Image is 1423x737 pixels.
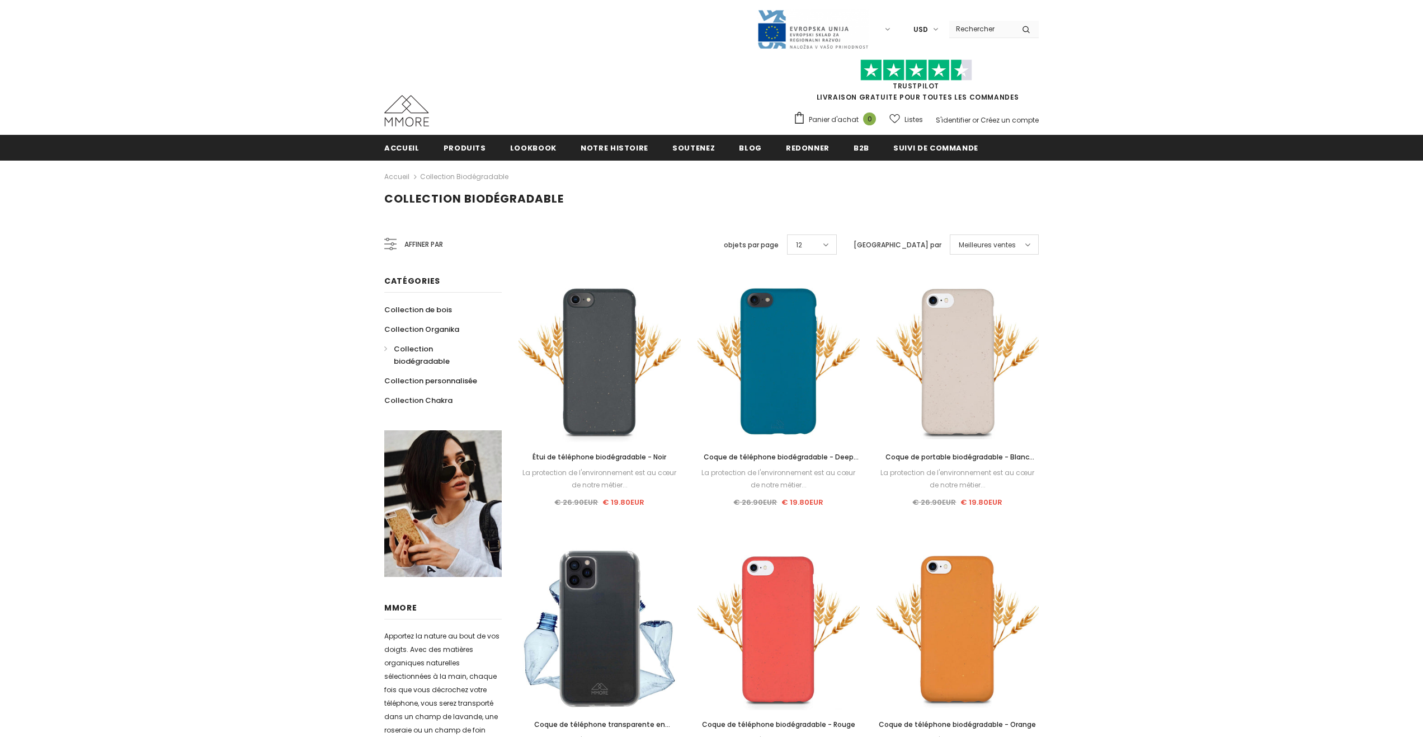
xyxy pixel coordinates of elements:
span: Coque de portable biodégradable - Blanc naturel [885,452,1034,474]
a: Produits [444,135,486,160]
span: B2B [854,143,869,153]
a: Collection personnalisée [384,371,477,391]
a: Collection de bois [384,300,452,320]
span: Coque de téléphone biodégradable - Orange [879,720,1036,729]
a: Collection Organika [384,320,459,339]
span: Panier d'achat [809,114,859,125]
span: LIVRAISON GRATUITE POUR TOUTES LES COMMANDES [793,64,1039,102]
span: Collection de bois [384,304,452,315]
span: Collection Organika [384,324,459,335]
a: Javni Razpis [757,24,869,34]
a: Accueil [384,135,420,160]
img: Cas MMORE [384,95,429,126]
span: USD [913,24,928,35]
span: MMORE [384,602,417,613]
span: Redonner [786,143,830,153]
label: objets par page [724,240,779,251]
img: Javni Razpis [757,9,869,50]
span: Suivi de commande [893,143,978,153]
span: Étui de téléphone biodégradable - Noir [533,452,666,462]
span: Blog [739,143,762,153]
a: Coque de téléphone biodégradable - Orange [877,719,1039,731]
span: € 19.80EUR [960,497,1002,508]
span: Collection biodégradable [394,344,450,367]
span: Lookbook [510,143,557,153]
span: Notre histoire [581,143,648,153]
a: Lookbook [510,135,557,160]
span: Collection personnalisée [384,375,477,386]
a: Suivi de commande [893,135,978,160]
a: Coque de portable biodégradable - Blanc naturel [877,451,1039,463]
div: La protection de l'environnement est au cœur de notre métier... [698,467,860,491]
a: Créez un compte [981,115,1039,125]
a: soutenez [672,135,715,160]
span: Coque de téléphone biodégradable - Rouge [702,720,855,729]
label: [GEOGRAPHIC_DATA] par [854,240,941,251]
a: Collection biodégradable [384,339,489,371]
span: Affiner par [404,238,443,251]
a: TrustPilot [893,81,939,91]
span: Catégories [384,275,440,287]
span: € 26.90EUR [554,497,598,508]
span: € 19.80EUR [602,497,644,508]
img: Faites confiance aux étoiles pilotes [860,59,972,81]
span: or [972,115,979,125]
a: Blog [739,135,762,160]
a: Coque de téléphone biodégradable - Deep Sea Blue [698,451,860,463]
a: B2B [854,135,869,160]
div: La protection de l'environnement est au cœur de notre métier... [519,467,681,491]
a: Accueil [384,170,409,184]
a: S'identifier [936,115,970,125]
span: € 26.90EUR [733,497,777,508]
span: € 26.90EUR [912,497,956,508]
a: Coque de téléphone transparente en plastique océanique recyclé [519,719,681,731]
a: Redonner [786,135,830,160]
span: Collection biodégradable [384,191,564,206]
span: Collection Chakra [384,395,453,406]
input: Search Site [949,21,1014,37]
span: 0 [863,112,876,125]
span: soutenez [672,143,715,153]
a: Panier d'achat 0 [793,111,882,128]
span: Accueil [384,143,420,153]
span: € 19.80EUR [781,497,823,508]
span: Listes [904,114,923,125]
span: Meilleures ventes [959,240,1016,251]
span: Coque de téléphone biodégradable - Deep Sea Blue [704,452,859,474]
a: Notre histoire [581,135,648,160]
span: Produits [444,143,486,153]
span: 12 [796,240,802,251]
a: Collection biodégradable [420,172,508,181]
a: Listes [889,110,923,129]
div: La protection de l'environnement est au cœur de notre métier... [877,467,1039,491]
a: Collection Chakra [384,391,453,410]
a: Coque de téléphone biodégradable - Rouge [698,719,860,731]
a: Étui de téléphone biodégradable - Noir [519,451,681,463]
